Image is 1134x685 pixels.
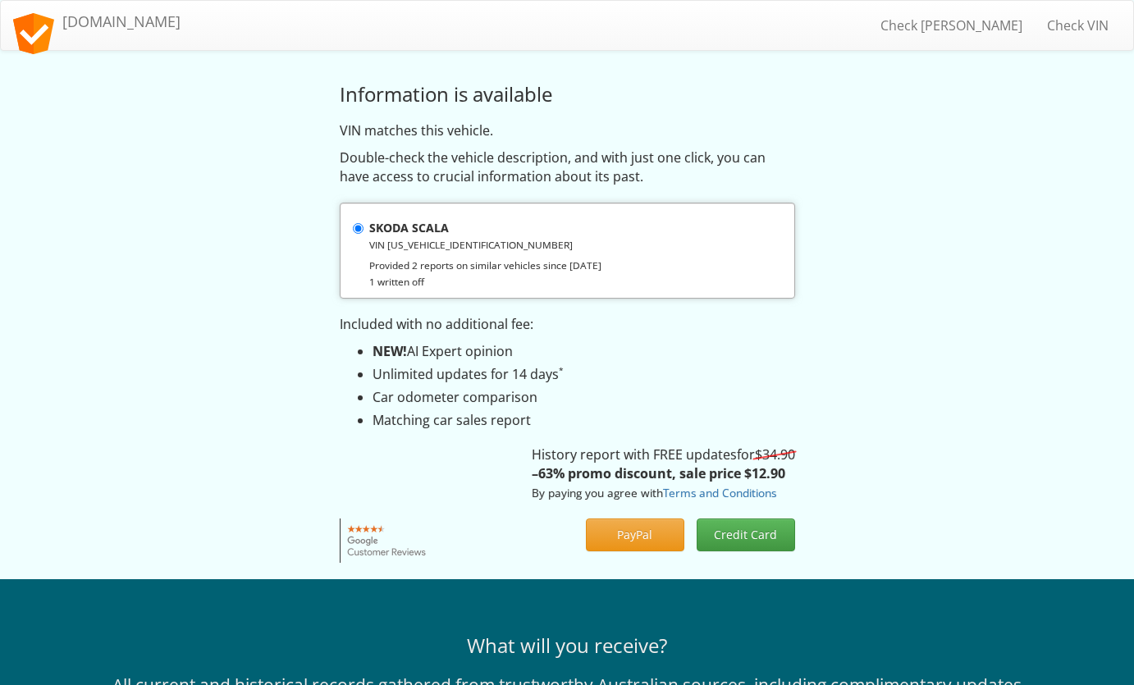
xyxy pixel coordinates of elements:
p: Double-check the vehicle description, and with just one click, you can have access to crucial inf... [340,148,795,186]
li: Matching car sales report [373,411,795,430]
strong: –63% promo discount, sale price $12.90 [532,464,785,482]
a: Check VIN [1035,5,1121,46]
li: Car odometer comparison [373,388,795,407]
button: Credit Card [697,518,795,551]
small: VIN [US_VEHICLE_IDENTIFICATION_NUMBER] [369,238,573,251]
p: History report with FREE updates [532,445,795,502]
a: Check [PERSON_NAME] [868,5,1035,46]
button: PayPal [586,518,684,551]
li: AI Expert opinion [373,342,795,361]
span: for [737,445,795,464]
a: Terms and Conditions [663,485,776,500]
p: VIN matches this vehicle. [340,121,795,140]
li: Unlimited updates for 14 days [373,365,795,384]
input: SKODA SCALA VIN [US_VEHICLE_IDENTIFICATION_NUMBER] Provided 2 reports on similar vehicles since [... [353,223,364,234]
p: Included with no additional fee: [340,315,795,334]
img: Google customer reviews [341,518,435,563]
strong: SKODA SCALA [369,220,449,235]
h3: What will you receive? [99,635,1035,656]
img: logo.svg [13,13,54,54]
small: Provided 2 reports on similar vehicles since [DATE] [369,258,601,272]
h3: Information is available [340,84,795,105]
small: 1 written off [369,275,424,288]
strong: NEW! [373,342,407,360]
s: $34.90 [755,445,795,464]
a: [DOMAIN_NAME] [1,1,193,42]
small: By paying you agree with [532,485,776,500]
